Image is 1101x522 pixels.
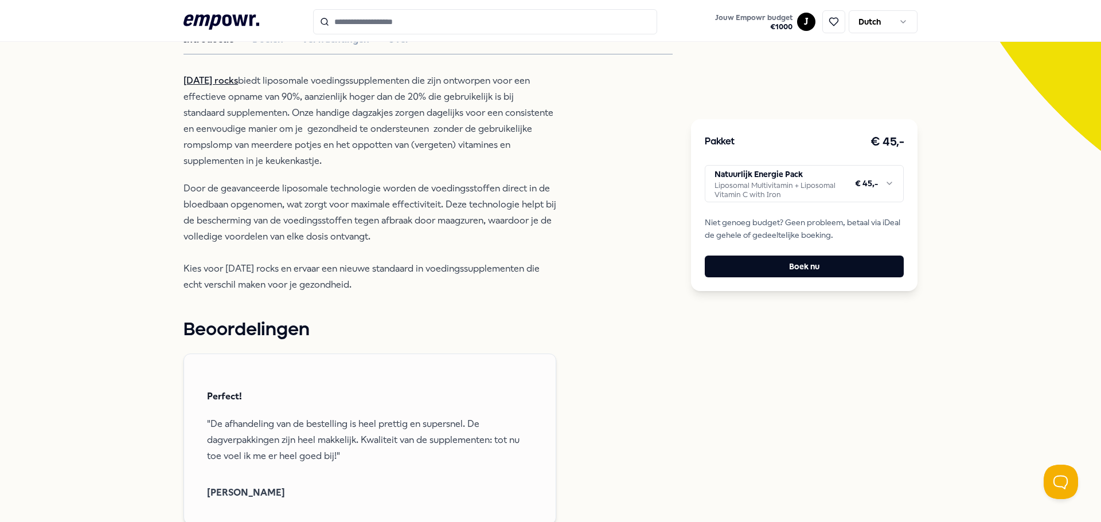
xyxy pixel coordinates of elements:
[183,180,556,293] p: Door de geavanceerde liposomale technologie worden de voedingsstoffen direct in de bloedbaan opge...
[183,73,556,169] p: biedt liposomale voedingssupplementen die zijn ontworpen voor een effectieve opname van 90%, aanz...
[715,22,792,32] span: € 1000
[207,485,533,501] span: [PERSON_NAME]
[207,391,242,402] strong: Perfect!
[705,135,735,150] h3: Pakket
[183,75,238,86] a: [DATE] rocks
[207,416,533,464] p: "De afhandeling van de bestelling is heel prettig en supersnel. De dagverpakkingen zijn heel makk...
[870,133,904,151] h3: € 45,-
[705,256,904,277] button: Boek nu
[313,9,657,34] input: Search for products, categories or subcategories
[710,10,797,34] a: Jouw Empowr budget€1000
[183,316,673,344] h1: Beoordelingen
[705,216,904,242] span: Niet genoeg budget? Geen probleem, betaal via iDeal de gehele of gedeeltelijke boeking.
[713,11,795,34] button: Jouw Empowr budget€1000
[797,13,815,31] button: J
[1044,465,1078,499] iframe: Help Scout Beacon - Open
[715,13,792,22] span: Jouw Empowr budget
